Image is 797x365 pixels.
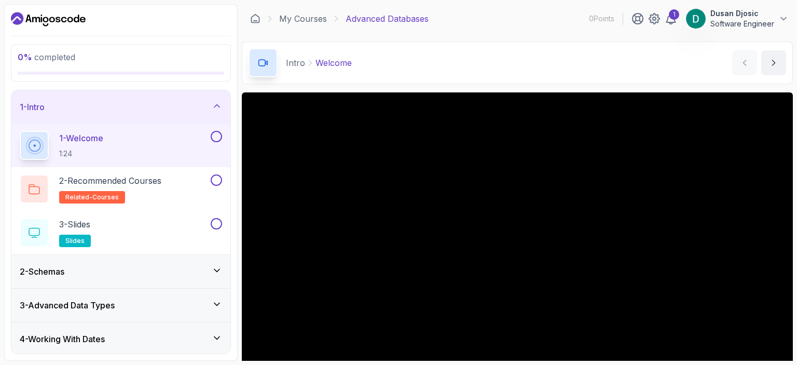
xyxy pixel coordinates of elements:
button: 3-Slidesslides [20,218,222,247]
p: Welcome [315,57,352,69]
p: Intro [286,57,305,69]
h3: 3 - Advanced Data Types [20,299,115,312]
h3: 4 - Working With Dates [20,333,105,345]
a: 1 [665,12,677,25]
img: user profile image [686,9,706,29]
button: 2-Schemas [11,255,230,288]
button: 1-Intro [11,90,230,124]
p: Dusan Djosic [710,8,774,19]
button: 3-Advanced Data Types [11,289,230,322]
button: previous content [732,50,757,75]
span: completed [18,52,75,62]
button: next content [761,50,786,75]
span: related-courses [65,193,119,201]
p: 1 - Welcome [59,132,103,144]
button: 1-Welcome1:24 [20,131,222,160]
h3: 2 - Schemas [20,265,64,278]
a: Dashboard [11,11,86,28]
a: My Courses [279,12,327,25]
button: 2-Recommended Coursesrelated-courses [20,174,222,204]
button: 4-Working With Dates [11,322,230,356]
p: Advanced Databases [346,12,429,25]
h3: 1 - Intro [20,101,45,113]
button: user profile imageDusan DjosicSoftware Engineer [685,8,789,29]
p: Software Engineer [710,19,774,29]
p: 0 Points [589,13,614,24]
span: 0 % [18,52,32,62]
p: 3 - Slides [59,218,90,231]
div: 1 [669,9,679,20]
p: 1:24 [59,148,103,159]
span: slides [65,237,85,245]
a: Dashboard [250,13,260,24]
p: 2 - Recommended Courses [59,174,161,187]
